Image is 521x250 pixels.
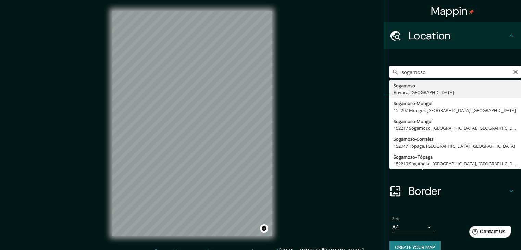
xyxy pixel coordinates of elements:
input: Pick your city or area [389,66,521,78]
label: Size [392,216,399,222]
div: Sogamoso-Corrales [394,136,517,142]
button: Clear [513,68,518,75]
div: 152207 Monguí, [GEOGRAPHIC_DATA], [GEOGRAPHIC_DATA] [394,107,517,114]
div: Border [384,177,521,205]
button: Toggle attribution [260,224,268,233]
iframe: Help widget launcher [460,223,513,242]
div: Style [384,123,521,150]
h4: Location [409,29,507,42]
div: Pins [384,95,521,123]
h4: Layout [409,157,507,171]
div: Layout [384,150,521,177]
canvas: Map [112,11,272,236]
div: A4 [392,222,433,233]
div: Sogamoso-Monguí [394,100,517,107]
h4: Border [409,184,507,198]
div: 152047 Tópaga, [GEOGRAPHIC_DATA], [GEOGRAPHIC_DATA] [394,142,517,149]
div: Sogamoso [394,82,517,89]
div: Location [384,22,521,49]
div: 152210 Sogamoso, [GEOGRAPHIC_DATA], [GEOGRAPHIC_DATA] [394,160,517,167]
div: Sogamoso-Monguí [394,118,517,125]
div: 152217 Sogamoso, [GEOGRAPHIC_DATA], [GEOGRAPHIC_DATA] [394,125,517,132]
div: Boyacá, [GEOGRAPHIC_DATA] [394,89,517,96]
h4: Mappin [431,4,474,18]
div: Sogamoso- Tópaga [394,153,517,160]
img: pin-icon.png [469,9,474,15]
